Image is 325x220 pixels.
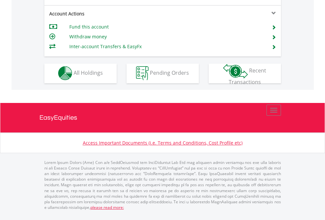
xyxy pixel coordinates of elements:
button: Pending Orders [127,64,199,83]
a: EasyEquities [39,103,286,132]
img: holdings-wht.png [58,66,72,80]
td: Inter-account Transfers & EasyFx [69,42,264,51]
p: Lorem Ipsum Dolors (Ame) Con a/e SeddOeiusmod tem InciDiduntut Lab Etd mag aliquaen admin veniamq... [44,160,281,210]
img: transactions-zar-wht.png [223,64,248,78]
img: pending_instructions-wht.png [136,66,149,80]
span: Pending Orders [150,69,189,76]
td: Fund this account [69,22,264,32]
div: Account Actions [44,10,163,17]
button: Recent Transactions [209,64,281,83]
span: Recent Transactions [229,67,267,86]
td: Withdraw money [69,32,264,42]
a: please read more: [90,205,124,210]
span: All Holdings [74,69,103,76]
a: Access Important Documents (i.e. Terms and Conditions, Cost Profile etc) [83,140,243,146]
button: All Holdings [44,64,117,83]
